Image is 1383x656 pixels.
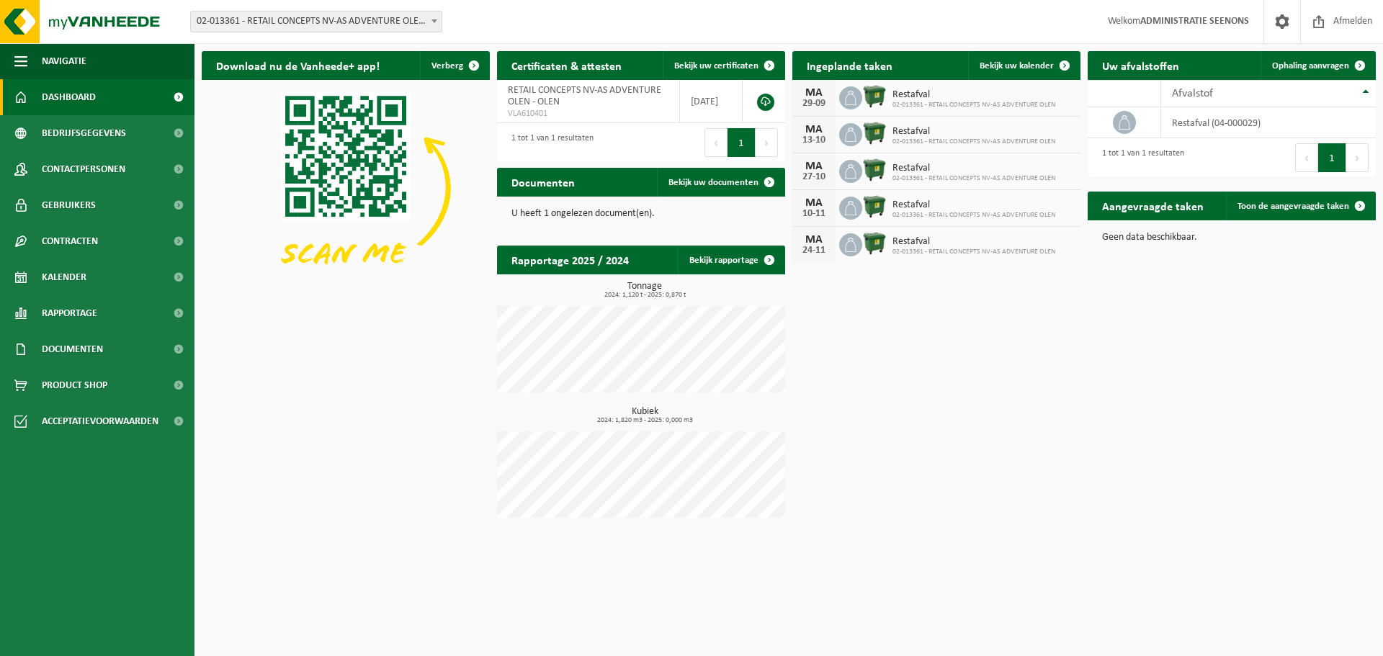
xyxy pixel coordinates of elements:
div: 27-10 [800,172,828,182]
span: 02-013361 - RETAIL CONCEPTS NV-AS ADVENTURE OLEN [892,248,1055,256]
td: restafval (04-000029) [1161,107,1376,138]
span: Kalender [42,259,86,295]
span: Dashboard [42,79,96,115]
a: Ophaling aanvragen [1261,51,1374,80]
div: MA [800,124,828,135]
div: 29-09 [800,99,828,109]
span: Documenten [42,331,103,367]
span: Product Shop [42,367,107,403]
h3: Tonnage [504,282,785,299]
h2: Aangevraagde taken [1088,192,1218,220]
img: WB-1100-HPE-GN-04 [862,121,887,145]
img: Download de VHEPlus App [202,80,490,296]
div: 13-10 [800,135,828,145]
span: Restafval [892,236,1055,248]
td: [DATE] [680,80,743,123]
span: 02-013361 - RETAIL CONCEPTS NV-AS ADVENTURE OLEN [892,101,1055,109]
h2: Documenten [497,168,589,196]
div: MA [800,161,828,172]
span: Restafval [892,199,1055,211]
a: Bekijk uw kalender [968,51,1079,80]
div: MA [800,234,828,246]
img: WB-1100-HPE-GN-04 [862,231,887,256]
span: Contracten [42,223,98,259]
span: Restafval [892,126,1055,138]
span: Gebruikers [42,187,96,223]
span: Bekijk uw certificaten [674,61,758,71]
span: 02-013361 - RETAIL CONCEPTS NV-AS ADVENTURE OLEN [892,174,1055,183]
span: 02-013361 - RETAIL CONCEPTS NV-AS ADVENTURE OLEN [892,138,1055,146]
button: Next [1346,143,1369,172]
p: Geen data beschikbaar. [1102,233,1361,243]
span: Verberg [431,61,463,71]
button: Previous [1295,143,1318,172]
span: Ophaling aanvragen [1272,61,1349,71]
span: 02-013361 - RETAIL CONCEPTS NV-AS ADVENTURE OLEN [892,211,1055,220]
div: 1 tot 1 van 1 resultaten [1095,142,1184,174]
span: RETAIL CONCEPTS NV-AS ADVENTURE OLEN - OLEN [508,85,661,107]
a: Bekijk uw certificaten [663,51,784,80]
h2: Certificaten & attesten [497,51,636,79]
a: Toon de aangevraagde taken [1226,192,1374,220]
span: Restafval [892,89,1055,101]
button: Verberg [420,51,488,80]
strong: ADMINISTRATIE SEENONS [1140,16,1249,27]
span: Navigatie [42,43,86,79]
span: Bekijk uw documenten [668,178,758,187]
h2: Ingeplande taken [792,51,907,79]
a: Bekijk rapportage [678,246,784,274]
button: 1 [1318,143,1346,172]
div: 10-11 [800,209,828,219]
span: 02-013361 - RETAIL CONCEPTS NV-AS ADVENTURE OLEN - OLEN [190,11,442,32]
img: WB-1100-HPE-GN-04 [862,158,887,182]
button: 1 [728,128,756,157]
span: Rapportage [42,295,97,331]
button: Previous [704,128,728,157]
span: Restafval [892,163,1055,174]
span: Toon de aangevraagde taken [1237,202,1349,211]
p: U heeft 1 ongelezen document(en). [511,209,771,219]
span: Afvalstof [1172,88,1213,99]
div: 24-11 [800,246,828,256]
div: 1 tot 1 van 1 resultaten [504,127,594,158]
div: MA [800,197,828,209]
span: Bekijk uw kalender [980,61,1054,71]
a: Bekijk uw documenten [657,168,784,197]
span: 2024: 1,120 t - 2025: 0,870 t [504,292,785,299]
span: Acceptatievoorwaarden [42,403,158,439]
img: WB-1100-HPE-GN-04 [862,194,887,219]
span: Bedrijfsgegevens [42,115,126,151]
div: MA [800,87,828,99]
img: WB-1100-HPE-GN-04 [862,84,887,109]
h2: Download nu de Vanheede+ app! [202,51,394,79]
button: Next [756,128,778,157]
h2: Uw afvalstoffen [1088,51,1194,79]
span: VLA610401 [508,108,668,120]
h2: Rapportage 2025 / 2024 [497,246,643,274]
h3: Kubiek [504,407,785,424]
span: 02-013361 - RETAIL CONCEPTS NV-AS ADVENTURE OLEN - OLEN [191,12,442,32]
span: 2024: 1,820 m3 - 2025: 0,000 m3 [504,417,785,424]
span: Contactpersonen [42,151,125,187]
